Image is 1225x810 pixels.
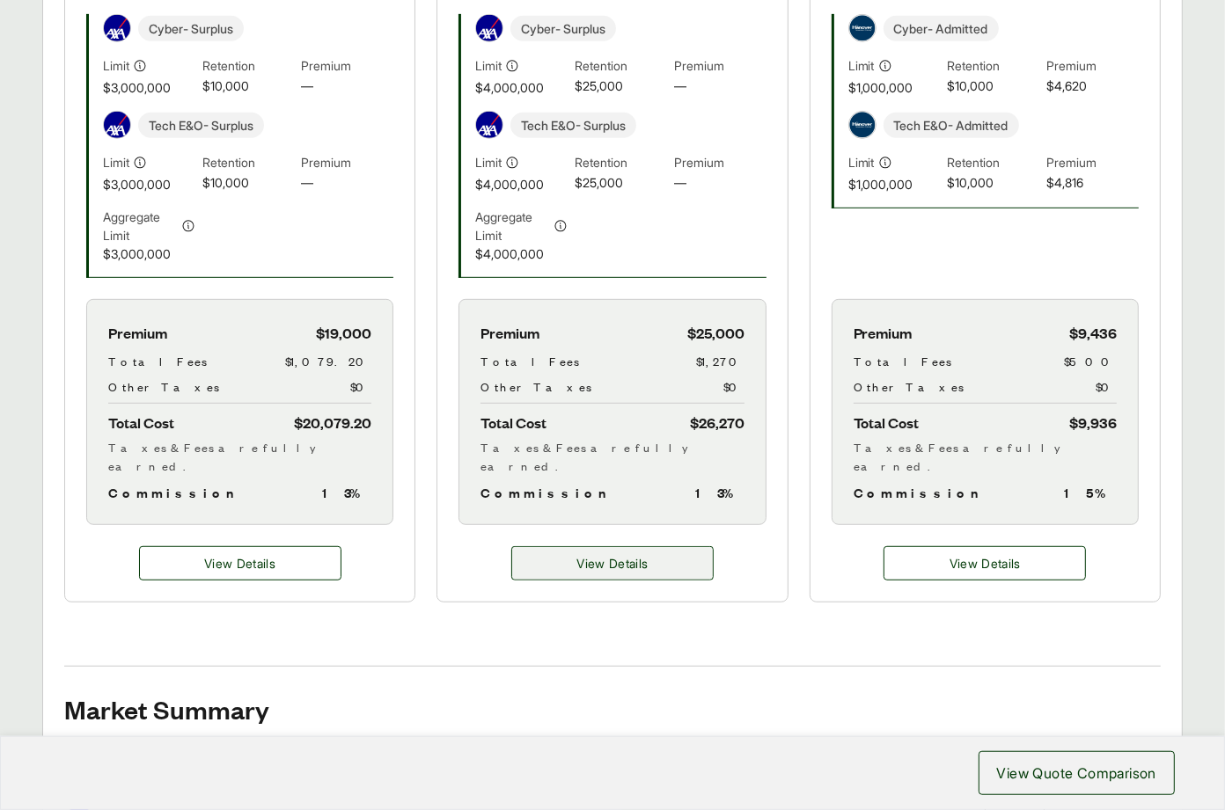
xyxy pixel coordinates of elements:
img: Axa XL [104,112,130,138]
span: Limit [103,153,129,171]
span: 13 % [695,482,745,503]
span: Premium [1046,56,1139,77]
button: View Quote Comparison [979,751,1175,795]
span: $3,000,000 [103,78,195,97]
span: — [302,77,394,97]
span: View Details [576,554,648,573]
span: — [674,77,767,97]
span: Commission [480,482,614,503]
span: $1,000,000 [848,78,941,97]
span: $4,000,000 [475,78,568,97]
span: Total Cost [480,411,546,434]
span: Premium [108,321,167,345]
span: $4,000,000 [475,244,568,263]
a: Hanover (Incumbent) - $1M/$10k details [884,546,1086,580]
span: Premium [674,56,767,77]
div: Taxes & Fees are fully earned. [108,438,371,475]
span: $25,000 [575,77,667,97]
span: Limit [103,56,129,75]
span: $10,000 [202,77,295,97]
span: Limit [475,56,502,75]
img: Hanover [849,15,876,41]
button: View Details [884,546,1086,580]
span: Premium [302,56,394,77]
span: Aggregate Limit [475,208,550,244]
span: View Details [950,554,1021,573]
span: $19,000 [316,321,371,345]
span: Other Taxes [854,377,965,396]
span: $4,620 [1046,77,1139,97]
span: Cyber - Surplus [510,16,616,41]
span: Cyber - Surplus [138,16,244,41]
span: Total Cost [108,411,174,434]
a: Axa XL - $3M/$10k details [139,546,341,580]
span: $0 [723,377,745,396]
button: View Details [139,546,341,580]
span: Premium [1046,153,1139,173]
span: Premium [854,321,913,345]
span: Other Taxes [108,377,219,396]
span: Commission [108,482,242,503]
span: $1,000,000 [848,175,941,193]
span: Tech E&O - Admitted [884,113,1019,138]
span: Tech E&O - Surplus [510,113,636,138]
span: $20,079.20 [294,411,371,434]
span: $0 [1096,377,1117,396]
span: 15 % [1064,482,1117,503]
span: Other Taxes [480,377,591,396]
span: $500 [1064,352,1117,370]
img: Axa XL [476,15,502,41]
span: Retention [202,56,295,77]
span: Retention [202,153,295,173]
span: Retention [947,153,1039,173]
span: Retention [575,56,667,77]
div: Taxes & Fees are fully earned. [854,438,1117,475]
span: $1,079.20 [285,352,371,370]
span: Total Cost [854,411,920,434]
span: $3,000,000 [103,244,195,263]
span: Aggregate Limit [103,208,178,244]
span: $1,270 [696,352,745,370]
span: $0 [350,377,371,396]
span: Limit [848,153,875,171]
span: $26,270 [690,411,745,434]
h2: Market Summary [64,695,1161,723]
a: Axa XL - $4M/$25k details [511,546,714,580]
span: $9,936 [1069,411,1117,434]
span: $10,000 [202,173,295,193]
span: $9,436 [1069,321,1117,345]
div: Taxes & Fees are fully earned. [480,438,744,475]
span: View Quote Comparison [997,763,1156,784]
span: Commission [854,482,987,503]
span: Premium [302,153,394,173]
span: Total Fees [480,352,579,370]
button: View Details [511,546,714,580]
span: $4,816 [1046,173,1139,193]
span: Cyber - Admitted [884,16,999,41]
span: Limit [848,56,875,75]
span: — [674,173,767,193]
span: $3,000,000 [103,175,195,193]
span: $4,000,000 [475,175,568,193]
span: — [302,173,394,193]
img: Hanover [849,112,876,138]
span: $25,000 [687,321,745,345]
span: Retention [947,56,1039,77]
img: Axa XL [476,112,502,138]
span: $10,000 [947,77,1039,97]
span: $25,000 [575,173,667,193]
span: Limit [475,153,502,171]
span: $10,000 [947,173,1039,193]
span: Total Fees [854,352,952,370]
span: View Details [204,554,275,573]
span: Retention [575,153,667,173]
span: 13 % [322,482,371,503]
img: Axa XL [104,15,130,41]
span: Total Fees [108,352,207,370]
span: Premium [674,153,767,173]
span: Tech E&O - Surplus [138,113,264,138]
span: Premium [480,321,539,345]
